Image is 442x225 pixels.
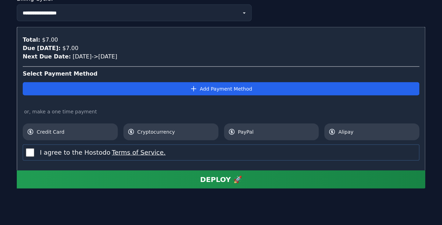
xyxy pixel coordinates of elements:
span: Credit Card [37,128,114,135]
span: Alipay [338,128,415,135]
a: Terms of Service. [110,149,166,156]
span: Cryptocurrency [137,128,214,135]
button: I agree to the Hostodo [110,148,166,157]
div: or, make a one time payment [23,108,419,115]
div: Total: [23,36,40,44]
div: $7.00 [60,44,78,52]
span: PayPal [238,128,315,135]
button: DEPLOY 🚀 [17,170,425,189]
div: [DATE] -> [DATE] [23,52,419,61]
div: DEPLOY 🚀 [200,175,242,184]
button: Add Payment Method [23,82,419,96]
div: Due [DATE]: [23,44,60,52]
div: Select Payment Method [23,70,419,78]
div: Next Due Date: [23,52,71,61]
label: I agree to the Hostodo [40,148,166,157]
div: $7.00 [40,36,58,44]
